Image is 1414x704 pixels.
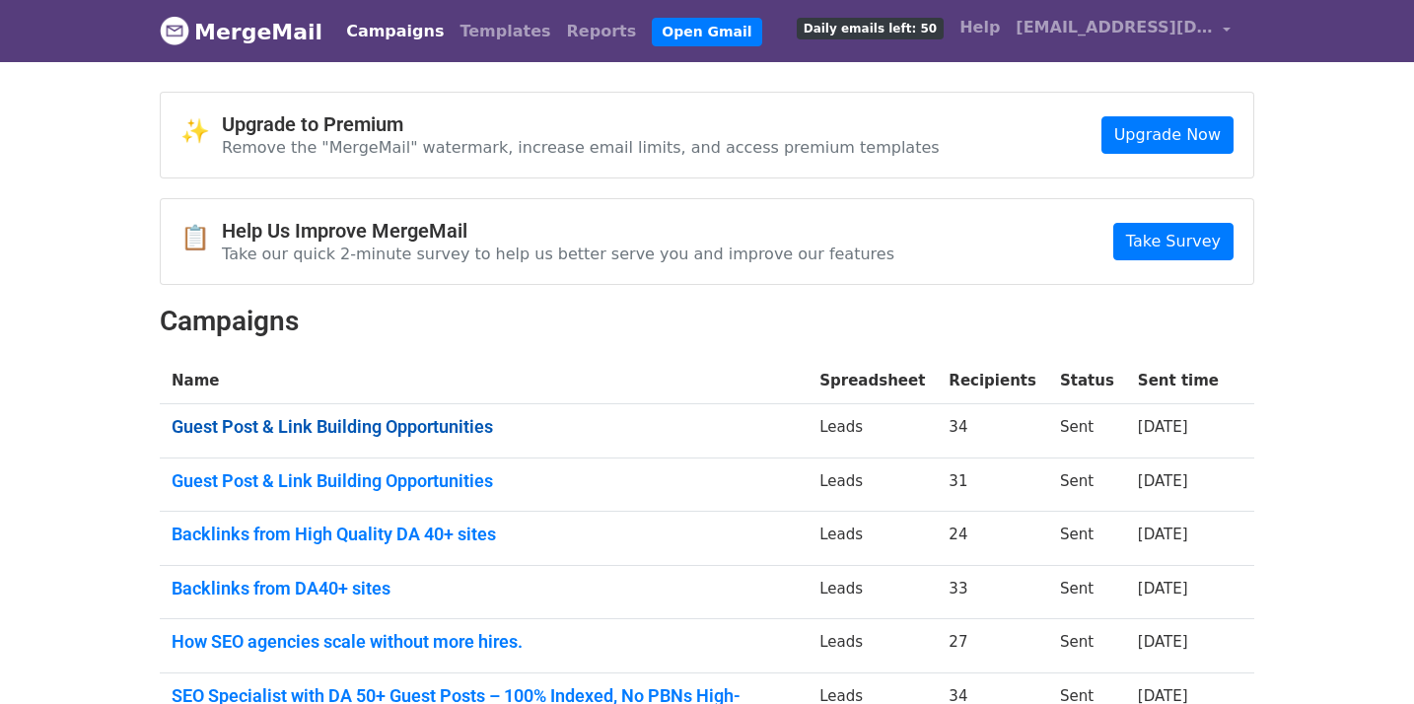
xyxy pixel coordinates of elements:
td: Sent [1048,619,1126,673]
a: Reports [559,12,645,51]
td: 31 [937,458,1048,512]
img: MergeMail logo [160,16,189,45]
span: 📋 [180,224,222,252]
th: Sent time [1126,358,1231,404]
td: Sent [1048,458,1126,512]
a: Guest Post & Link Building Opportunities [172,470,796,492]
a: MergeMail [160,11,322,52]
a: [DATE] [1138,633,1188,651]
th: Spreadsheet [808,358,937,404]
td: Leads [808,565,937,619]
a: [DATE] [1138,580,1188,598]
a: Campaigns [338,12,452,51]
a: [EMAIL_ADDRESS][DOMAIN_NAME] [1008,8,1238,54]
h4: Help Us Improve MergeMail [222,219,894,243]
span: [EMAIL_ADDRESS][DOMAIN_NAME] [1016,16,1213,39]
a: [DATE] [1138,418,1188,436]
td: 34 [937,404,1048,458]
td: Leads [808,512,937,566]
td: 27 [937,619,1048,673]
td: Sent [1048,565,1126,619]
a: Take Survey [1113,223,1234,260]
td: 24 [937,512,1048,566]
p: Remove the "MergeMail" watermark, increase email limits, and access premium templates [222,137,940,158]
a: Backlinks from DA40+ sites [172,578,796,599]
a: [DATE] [1138,526,1188,543]
th: Recipients [937,358,1048,404]
span: ✨ [180,117,222,146]
iframe: Chat Widget [1315,609,1414,704]
th: Status [1048,358,1126,404]
h2: Campaigns [160,305,1254,338]
td: Sent [1048,404,1126,458]
a: Guest Post & Link Building Opportunities [172,416,796,438]
td: Leads [808,458,937,512]
a: Templates [452,12,558,51]
a: Help [952,8,1008,47]
a: Open Gmail [652,18,761,46]
a: [DATE] [1138,472,1188,490]
a: How SEO agencies scale without more hires. [172,631,796,653]
td: Sent [1048,512,1126,566]
td: Leads [808,404,937,458]
a: Backlinks from High Quality DA 40+ sites [172,524,796,545]
th: Name [160,358,808,404]
td: Leads [808,619,937,673]
h4: Upgrade to Premium [222,112,940,136]
span: Daily emails left: 50 [797,18,944,39]
p: Take our quick 2-minute survey to help us better serve you and improve our features [222,244,894,264]
a: Upgrade Now [1101,116,1234,154]
a: Daily emails left: 50 [789,8,952,47]
td: 33 [937,565,1048,619]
